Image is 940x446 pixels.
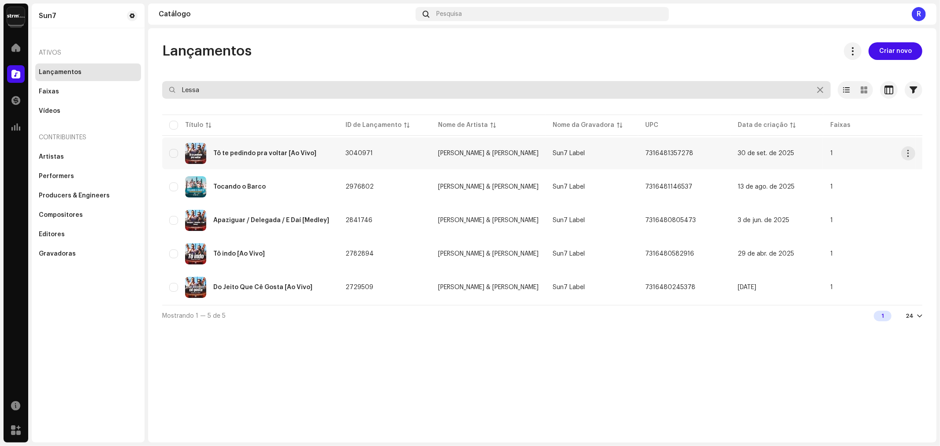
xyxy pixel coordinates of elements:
span: 1 [830,284,833,290]
span: Pesquisa [436,11,462,18]
span: Sun7 Label [553,184,585,190]
re-m-nav-item: Performers [35,167,141,185]
div: Nome da Gravadora [553,121,614,130]
span: Sun7 Label [553,150,585,156]
div: Editores [39,231,65,238]
div: Do Jeito Que Cê Gosta [Ao Vivo] [213,284,312,290]
span: Mostrando 1 — 5 de 5 [162,313,226,319]
span: Rodrigo Lessa & Miguel [438,150,539,156]
span: Criar novo [879,42,912,60]
re-m-nav-item: Compositores [35,206,141,224]
span: 1 [830,251,833,257]
span: 2782894 [346,251,374,257]
img: f216887c-f6f9-472d-aa8d-814684908544 [185,176,206,197]
span: 7316481146537 [645,184,692,190]
img: 50c1bc69-bc6e-4a42-9bdb-34e9b3db3861 [185,143,206,164]
re-m-nav-item: Faixas [35,83,141,100]
div: Tô te pedindo pra voltar [Ao Vivo] [213,150,316,156]
span: 7316480805473 [645,217,696,223]
img: 24e42dc4-e34b-4a60-8516-04f2689f33f9 [185,210,206,231]
div: Performers [39,173,74,180]
span: Rodrigo Lessa & Miguel [438,217,539,223]
div: Apaziguar / Delegada / E Daí [Medley] [213,217,329,223]
span: Lançamentos [162,42,252,60]
img: dd66486c-6aee-43e4-ba6f-0defd5f25c53 [185,243,206,264]
img: 408b884b-546b-4518-8448-1008f9c76b02 [7,7,25,25]
re-a-nav-header: Contribuintes [35,127,141,148]
div: Sun7 [39,12,56,19]
span: 2841746 [346,217,372,223]
div: ID de Lançamento [346,121,401,130]
re-m-nav-item: Lançamentos [35,63,141,81]
div: [PERSON_NAME] & [PERSON_NAME] [438,184,539,190]
div: Faixas [39,88,59,95]
span: 7316480582916 [645,251,694,257]
div: Vídeos [39,108,60,115]
div: [PERSON_NAME] & [PERSON_NAME] [438,284,539,290]
span: 23 de mar. de 2025 [738,284,756,290]
re-m-nav-item: Editores [35,226,141,243]
span: 13 de ago. de 2025 [738,184,795,190]
div: Tocando o Barco [213,184,266,190]
span: Rodrigo Lessa & Miguel [438,251,539,257]
span: 2729509 [346,284,373,290]
re-a-nav-header: Ativos [35,42,141,63]
span: 1 [830,150,833,156]
div: Lançamentos [39,69,82,76]
div: Tô indo [Ao Vivo] [213,251,265,257]
span: 7316480245378 [645,284,695,290]
div: Compositores [39,212,83,219]
input: Pesquisa [162,81,831,99]
div: Data de criação [738,121,788,130]
div: [PERSON_NAME] & [PERSON_NAME] [438,251,539,257]
span: Sun7 Label [553,217,585,223]
span: 2976802 [346,184,374,190]
div: Artistas [39,153,64,160]
span: Rodrigo Lessa & Miguel [438,284,539,290]
div: Producers & Engineers [39,192,110,199]
div: [PERSON_NAME] & [PERSON_NAME] [438,150,539,156]
div: 24 [906,312,914,320]
span: 29 de abr. de 2025 [738,251,794,257]
span: 3 de jun. de 2025 [738,217,789,223]
div: Título [185,121,203,130]
span: Sun7 Label [553,251,585,257]
re-m-nav-item: Vídeos [35,102,141,120]
span: Rodrigo Lessa & Miguel [438,184,539,190]
span: 1 [830,217,833,223]
img: a4a3a187-0e1f-4ea8-a8ea-205e72715098 [185,277,206,298]
re-m-nav-item: Producers & Engineers [35,187,141,204]
div: Catálogo [159,11,412,18]
re-m-nav-item: Artistas [35,148,141,166]
span: 30 de set. de 2025 [738,150,794,156]
div: Gravadoras [39,250,76,257]
span: Sun7 Label [553,284,585,290]
div: 1 [874,311,892,321]
div: [PERSON_NAME] & [PERSON_NAME] [438,217,539,223]
span: 1 [830,184,833,190]
span: 7316481357278 [645,150,693,156]
span: 3040971 [346,150,373,156]
re-m-nav-item: Gravadoras [35,245,141,263]
button: Criar novo [869,42,922,60]
div: R [912,7,926,21]
div: Nome de Artista [438,121,488,130]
